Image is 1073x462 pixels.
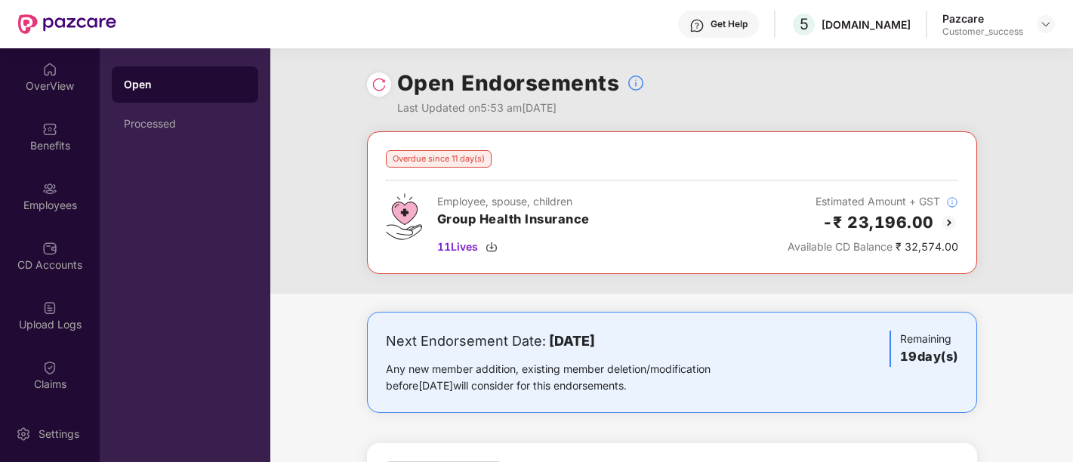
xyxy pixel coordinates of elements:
[34,427,84,442] div: Settings
[42,62,57,77] img: svg+xml;base64,PHN2ZyBpZD0iSG9tZSIgeG1sbnM9Imh0dHA6Ly93d3cudzMub3JnLzIwMDAvc3ZnIiB3aWR0aD0iMjAiIG...
[397,66,620,100] h1: Open Endorsements
[1040,18,1052,30] img: svg+xml;base64,PHN2ZyBpZD0iRHJvcGRvd24tMzJ4MzIiIHhtbG5zPSJodHRwOi8vd3d3LnczLm9yZy8yMDAwL3N2ZyIgd2...
[788,193,958,210] div: Estimated Amount + GST
[437,193,590,210] div: Employee, spouse, children
[386,331,758,352] div: Next Endorsement Date:
[397,100,646,116] div: Last Updated on 5:53 am[DATE]
[946,196,958,208] img: svg+xml;base64,PHN2ZyBpZD0iSW5mb18tXzMyeDMyIiBkYXRhLW5hbWU9IkluZm8gLSAzMngzMiIgeG1sbnM9Imh0dHA6Ly...
[689,18,705,33] img: svg+xml;base64,PHN2ZyBpZD0iSGVscC0zMngzMiIgeG1sbnM9Imh0dHA6Ly93d3cudzMub3JnLzIwMDAvc3ZnIiB3aWR0aD...
[486,241,498,253] img: svg+xml;base64,PHN2ZyBpZD0iRG93bmxvYWQtMzJ4MzIiIHhtbG5zPSJodHRwOi8vd3d3LnczLm9yZy8yMDAwL3N2ZyIgd2...
[800,15,809,33] span: 5
[42,181,57,196] img: svg+xml;base64,PHN2ZyBpZD0iRW1wbG95ZWVzIiB4bWxucz0iaHR0cDovL3d3dy53My5vcmcvMjAwMC9zdmciIHdpZHRoPS...
[42,241,57,256] img: svg+xml;base64,PHN2ZyBpZD0iQ0RfQWNjb3VudHMiIGRhdGEtbmFtZT0iQ0QgQWNjb3VudHMiIHhtbG5zPSJodHRwOi8vd3...
[900,347,958,367] h3: 19 day(s)
[437,239,478,255] span: 11 Lives
[822,210,934,235] h2: -₹ 23,196.00
[386,150,492,168] div: Overdue since 11 day(s)
[18,14,116,34] img: New Pazcare Logo
[711,18,748,30] div: Get Help
[942,26,1023,38] div: Customer_success
[437,210,590,229] h3: Group Health Insurance
[386,193,422,240] img: svg+xml;base64,PHN2ZyB4bWxucz0iaHR0cDovL3d3dy53My5vcmcvMjAwMC9zdmciIHdpZHRoPSI0Ny43MTQiIGhlaWdodD...
[890,331,958,367] div: Remaining
[42,300,57,316] img: svg+xml;base64,PHN2ZyBpZD0iVXBsb2FkX0xvZ3MiIGRhdGEtbmFtZT0iVXBsb2FkIExvZ3MiIHhtbG5zPSJodHRwOi8vd3...
[549,333,595,349] b: [DATE]
[16,427,31,442] img: svg+xml;base64,PHN2ZyBpZD0iU2V0dGluZy0yMHgyMCIgeG1sbnM9Imh0dHA6Ly93d3cudzMub3JnLzIwMDAvc3ZnIiB3aW...
[788,240,893,253] span: Available CD Balance
[42,122,57,137] img: svg+xml;base64,PHN2ZyBpZD0iQmVuZWZpdHMiIHhtbG5zPSJodHRwOi8vd3d3LnczLm9yZy8yMDAwL3N2ZyIgd2lkdGg9Ij...
[124,77,246,92] div: Open
[42,360,57,375] img: svg+xml;base64,PHN2ZyBpZD0iQ2xhaW0iIHhtbG5zPSJodHRwOi8vd3d3LnczLm9yZy8yMDAwL3N2ZyIgd2lkdGg9IjIwIi...
[788,239,958,255] div: ₹ 32,574.00
[940,214,958,232] img: svg+xml;base64,PHN2ZyBpZD0iQmFjay0yMHgyMCIgeG1sbnM9Imh0dHA6Ly93d3cudzMub3JnLzIwMDAvc3ZnIiB3aWR0aD...
[627,74,645,92] img: svg+xml;base64,PHN2ZyBpZD0iSW5mb18tXzMyeDMyIiBkYXRhLW5hbWU9IkluZm8gLSAzMngzMiIgeG1sbnM9Imh0dHA6Ly...
[942,11,1023,26] div: Pazcare
[372,77,387,92] img: svg+xml;base64,PHN2ZyBpZD0iUmVsb2FkLTMyeDMyIiB4bWxucz0iaHR0cDovL3d3dy53My5vcmcvMjAwMC9zdmciIHdpZH...
[822,17,911,32] div: [DOMAIN_NAME]
[124,118,246,130] div: Processed
[386,361,758,394] div: Any new member addition, existing member deletion/modification before [DATE] will consider for th...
